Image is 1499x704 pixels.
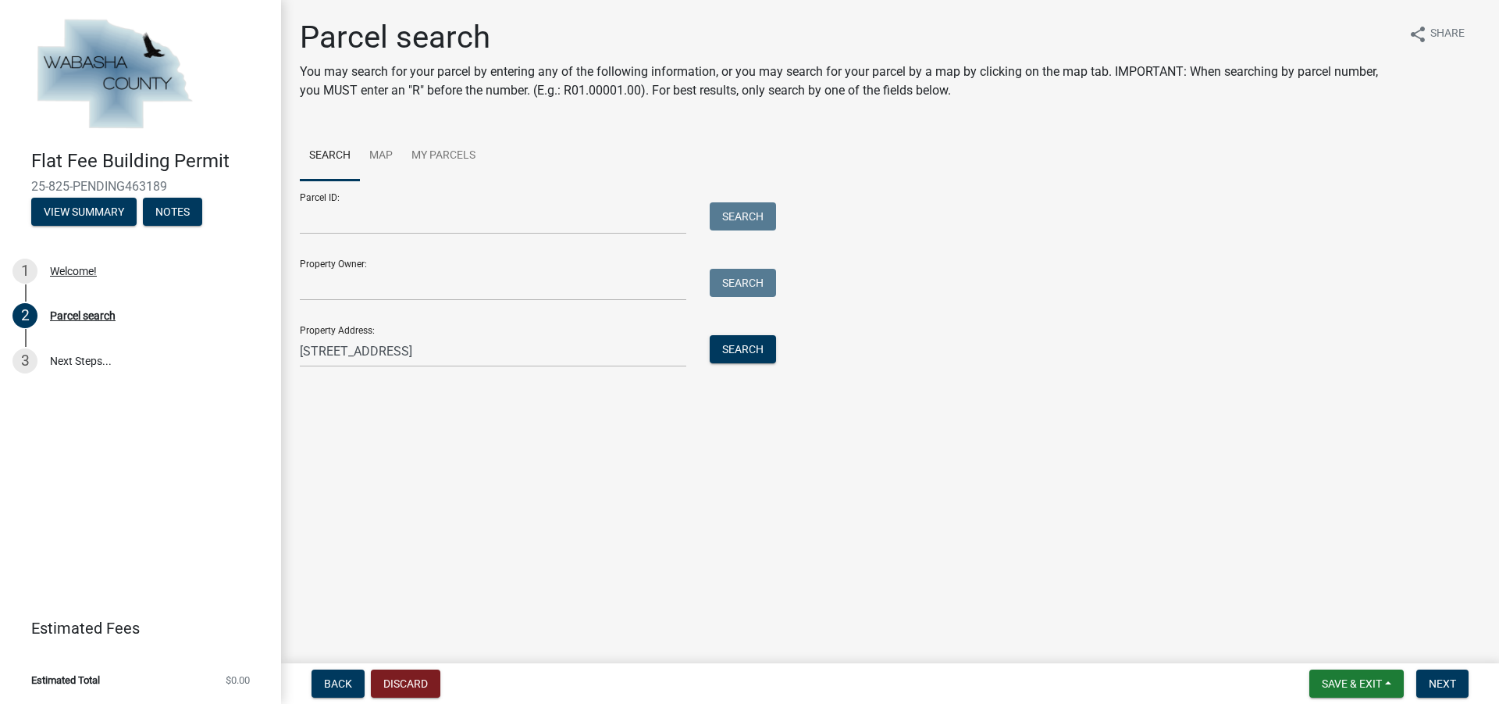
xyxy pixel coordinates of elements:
div: 2 [12,303,37,328]
div: 3 [12,348,37,373]
button: Search [710,269,776,297]
span: Back [324,677,352,690]
a: Search [300,131,360,181]
div: Parcel search [50,310,116,321]
button: Save & Exit [1309,670,1404,698]
button: View Summary [31,198,137,226]
button: Notes [143,198,202,226]
a: My Parcels [402,131,485,181]
button: shareShare [1396,19,1477,49]
button: Back [312,670,365,698]
button: Search [710,335,776,363]
h4: Flat Fee Building Permit [31,150,269,173]
button: Search [710,202,776,230]
button: Next [1416,670,1469,698]
span: $0.00 [226,675,250,685]
a: Estimated Fees [12,613,256,644]
img: Wabasha County, Minnesota [31,16,197,134]
div: 1 [12,259,37,284]
span: Share [1430,25,1465,44]
span: Next [1429,677,1456,690]
button: Discard [371,670,440,698]
p: You may search for your parcel by entering any of the following information, or you may search fo... [300,63,1396,100]
wm-modal-confirm: Summary [31,206,137,219]
i: share [1408,25,1427,44]
div: Welcome! [50,266,97,277]
a: Map [360,131,402,181]
wm-modal-confirm: Notes [143,206,202,219]
h1: Parcel search [300,19,1396,56]
span: Save & Exit [1322,677,1382,690]
span: 25-825-PENDING463189 [31,179,250,194]
span: Estimated Total [31,675,100,685]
